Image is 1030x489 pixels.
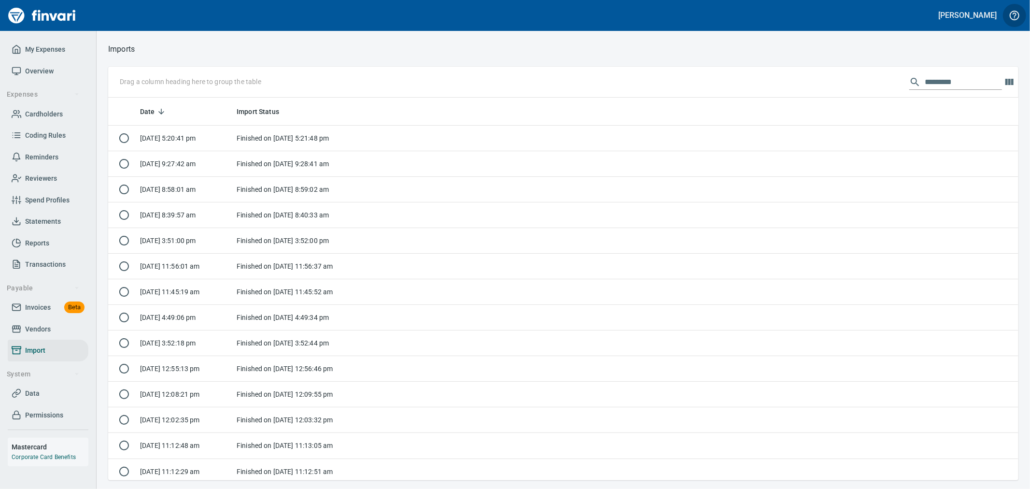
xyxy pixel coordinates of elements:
[25,129,66,142] span: Coding Rules
[233,151,353,177] td: Finished on [DATE] 9:28:41 am
[8,60,88,82] a: Overview
[12,454,76,460] a: Corporate Card Benefits
[136,356,233,382] td: [DATE] 12:55:13 pm
[136,254,233,279] td: [DATE] 11:56:01 am
[8,189,88,211] a: Spend Profiles
[233,177,353,202] td: Finished on [DATE] 8:59:02 am
[64,302,85,313] span: Beta
[8,125,88,146] a: Coding Rules
[8,297,88,318] a: InvoicesBeta
[136,331,233,356] td: [DATE] 3:52:18 pm
[136,151,233,177] td: [DATE] 9:27:42 am
[25,302,51,314] span: Invoices
[136,202,233,228] td: [DATE] 8:39:57 am
[233,202,353,228] td: Finished on [DATE] 8:40:33 am
[233,228,353,254] td: Finished on [DATE] 3:52:00 pm
[25,194,70,206] span: Spend Profiles
[233,331,353,356] td: Finished on [DATE] 3:52:44 pm
[233,382,353,407] td: Finished on [DATE] 12:09:55 pm
[25,237,49,249] span: Reports
[136,459,233,485] td: [DATE] 11:12:29 am
[3,365,84,383] button: System
[120,77,261,86] p: Drag a column heading here to group the table
[233,254,353,279] td: Finished on [DATE] 11:56:37 am
[233,433,353,459] td: Finished on [DATE] 11:13:05 am
[136,382,233,407] td: [DATE] 12:08:21 pm
[25,151,58,163] span: Reminders
[8,103,88,125] a: Cardholders
[8,146,88,168] a: Reminders
[25,323,51,335] span: Vendors
[25,409,63,421] span: Permissions
[136,177,233,202] td: [DATE] 8:58:01 am
[8,211,88,232] a: Statements
[140,106,168,117] span: Date
[233,459,353,485] td: Finished on [DATE] 11:12:51 am
[936,8,999,23] button: [PERSON_NAME]
[8,383,88,404] a: Data
[136,279,233,305] td: [DATE] 11:45:19 am
[8,340,88,361] a: Import
[25,65,54,77] span: Overview
[25,173,57,185] span: Reviewers
[140,106,155,117] span: Date
[136,228,233,254] td: [DATE] 3:51:00 pm
[25,43,65,56] span: My Expenses
[136,126,233,151] td: [DATE] 5:20:41 pm
[233,305,353,331] td: Finished on [DATE] 4:49:34 pm
[233,407,353,433] td: Finished on [DATE] 12:03:32 pm
[8,39,88,60] a: My Expenses
[108,43,135,55] p: Imports
[6,4,78,27] img: Finvari
[1002,75,1016,89] button: Choose columns to display
[12,442,88,452] h6: Mastercard
[136,407,233,433] td: [DATE] 12:02:35 pm
[25,259,66,271] span: Transactions
[8,254,88,275] a: Transactions
[25,345,45,357] span: Import
[233,126,353,151] td: Finished on [DATE] 5:21:48 pm
[237,106,279,117] span: Import Status
[108,43,135,55] nav: breadcrumb
[25,388,40,400] span: Data
[3,86,84,103] button: Expenses
[7,282,80,294] span: Payable
[3,279,84,297] button: Payable
[8,404,88,426] a: Permissions
[8,232,88,254] a: Reports
[233,279,353,305] td: Finished on [DATE] 11:45:52 am
[136,305,233,331] td: [DATE] 4:49:06 pm
[939,10,997,20] h5: [PERSON_NAME]
[233,356,353,382] td: Finished on [DATE] 12:56:46 pm
[7,368,80,380] span: System
[25,216,61,228] span: Statements
[25,108,63,120] span: Cardholders
[8,168,88,189] a: Reviewers
[136,433,233,459] td: [DATE] 11:12:48 am
[237,106,292,117] span: Import Status
[8,318,88,340] a: Vendors
[7,88,80,101] span: Expenses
